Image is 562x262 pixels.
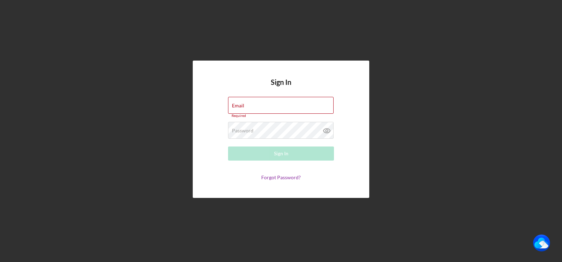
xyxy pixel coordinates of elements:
a: Forgot Password? [261,174,301,180]
label: Password [232,128,253,133]
h4: Sign In [271,78,291,97]
label: Email [232,103,244,108]
div: Sign In [274,146,288,161]
button: Sign In [228,146,334,161]
div: Required [228,114,334,118]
